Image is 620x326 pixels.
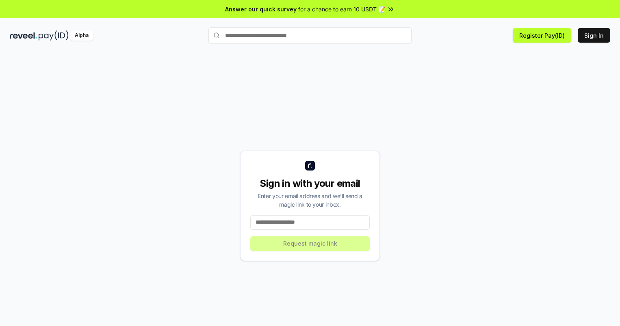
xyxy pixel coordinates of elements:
div: Alpha [70,30,93,41]
img: reveel_dark [10,30,37,41]
span: Answer our quick survey [225,5,297,13]
img: logo_small [305,161,315,171]
button: Sign In [578,28,610,43]
span: for a chance to earn 10 USDT 📝 [298,5,385,13]
img: pay_id [39,30,69,41]
button: Register Pay(ID) [513,28,571,43]
div: Sign in with your email [250,177,370,190]
div: Enter your email address and we’ll send a magic link to your inbox. [250,192,370,209]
